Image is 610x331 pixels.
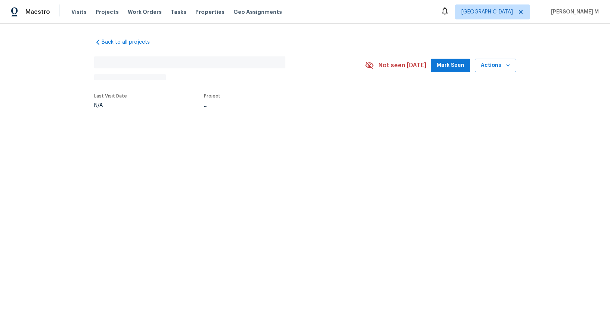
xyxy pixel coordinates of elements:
span: Projects [96,8,119,16]
a: Back to all projects [94,38,166,46]
div: N/A [94,103,127,108]
span: Actions [481,61,510,70]
span: Maestro [25,8,50,16]
span: Tasks [171,9,186,15]
span: Properties [195,8,225,16]
span: Project [204,94,220,98]
div: ... [204,103,347,108]
button: Mark Seen [431,59,470,72]
span: Geo Assignments [233,8,282,16]
span: Not seen [DATE] [378,62,426,69]
span: Visits [71,8,87,16]
span: Work Orders [128,8,162,16]
button: Actions [475,59,516,72]
span: Mark Seen [437,61,464,70]
span: [GEOGRAPHIC_DATA] [461,8,513,16]
span: [PERSON_NAME] M [548,8,599,16]
span: Last Visit Date [94,94,127,98]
